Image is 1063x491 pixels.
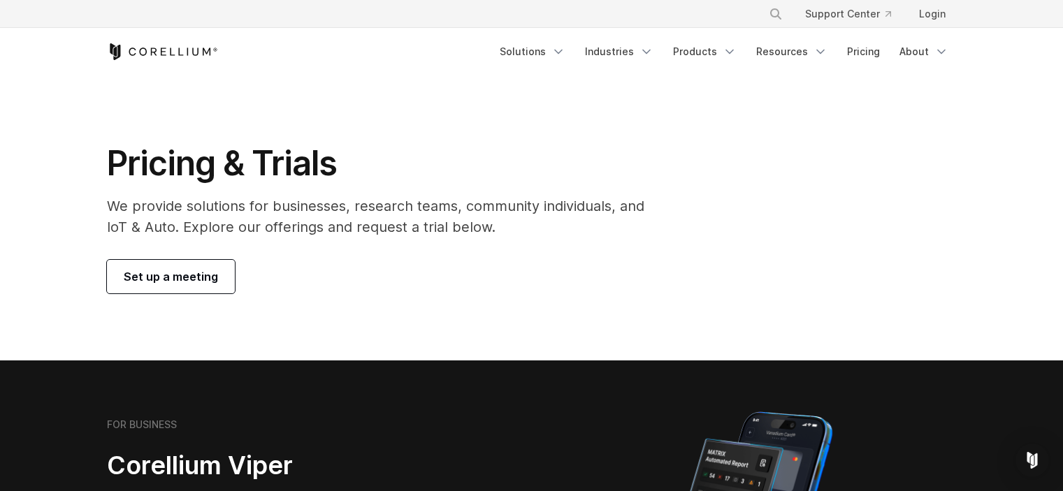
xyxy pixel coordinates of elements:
[107,260,235,293] a: Set up a meeting
[124,268,218,285] span: Set up a meeting
[891,39,957,64] a: About
[908,1,957,27] a: Login
[839,39,888,64] a: Pricing
[665,39,745,64] a: Products
[748,39,836,64] a: Resources
[107,418,177,431] h6: FOR BUSINESS
[763,1,788,27] button: Search
[107,142,664,184] h1: Pricing & Trials
[752,1,957,27] div: Navigation Menu
[107,196,664,237] p: We provide solutions for businesses, research teams, community individuals, and IoT & Auto. Explo...
[1015,444,1049,477] div: Open Intercom Messenger
[491,39,574,64] a: Solutions
[107,450,465,481] h2: Corellium Viper
[491,39,957,64] div: Navigation Menu
[794,1,902,27] a: Support Center
[107,43,218,60] a: Corellium Home
[577,39,662,64] a: Industries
